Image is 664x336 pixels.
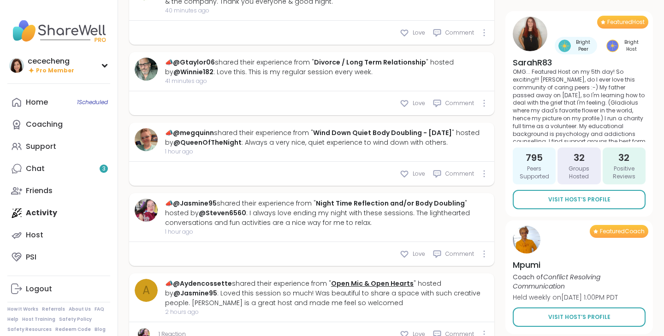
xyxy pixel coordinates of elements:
[548,313,611,321] span: Visit Host’s Profile
[513,57,646,68] h4: SarahR83
[7,316,18,323] a: Help
[7,113,110,136] a: Coaching
[36,67,74,75] span: Pro Member
[165,199,489,228] div: 📣 shared their experience from " " hosted by : I always love ending my night with these sessions....
[26,97,48,107] div: Home
[26,252,36,262] div: PSI
[165,58,489,77] div: 📣 shared their experience from " " hosted by : Love this. This is my regular session every week.
[173,199,217,208] a: @Jasmine95
[513,259,646,271] h4: Mpumi
[445,170,474,178] span: Comment
[7,278,110,300] a: Logout
[513,293,646,302] p: Held weekly on [DATE] 1:00PM PDT
[199,208,246,218] a: @Steven6560
[26,141,56,152] div: Support
[26,284,52,294] div: Logout
[26,230,43,240] div: Host
[173,289,217,298] a: @Jasmine95
[513,17,547,51] img: SarahR83
[22,316,55,323] a: Host Training
[7,91,110,113] a: Home1Scheduled
[413,250,425,258] span: Love
[600,228,645,235] span: Featured Coach
[606,40,619,52] img: Bright Host
[26,164,45,174] div: Chat
[135,199,158,222] img: Jasmine95
[69,306,91,312] a: About Us
[7,306,38,312] a: How It Works
[445,99,474,107] span: Comment
[7,158,110,180] a: Chat3
[7,136,110,158] a: Support
[42,306,65,312] a: Referrals
[7,224,110,246] a: Host
[7,246,110,268] a: PSI
[513,272,646,291] p: Coach of
[165,6,489,15] span: 40 minutes ago
[413,99,425,107] span: Love
[165,279,489,308] div: 📣 shared their experience from " " hosted by : Loved this session so much! Was beautiful to share...
[513,226,540,253] img: Mpumi
[28,56,74,66] div: cececheng
[165,308,489,316] span: 2 hours ago
[77,99,108,106] span: 1 Scheduled
[173,67,213,77] a: @Winnie182
[621,39,642,53] span: Bright Host
[7,15,110,47] img: ShareWell Nav Logo
[513,307,646,327] a: Visit Host’s Profile
[558,40,571,52] img: Bright Peer
[526,151,543,164] span: 795
[618,151,629,164] span: 32
[55,326,91,333] a: Redeem Code
[413,170,425,178] span: Love
[331,279,414,288] a: Open Mic & Open Hearts
[135,128,158,151] img: megquinn
[165,128,489,147] div: 📣 shared their experience from " " hosted by : Always a very nice, quiet experience to wind down ...
[445,29,474,37] span: Comment
[173,279,232,288] a: @Aydencossette
[548,195,611,204] span: Visit Host’s Profile
[165,147,489,156] span: 1 hour ago
[561,165,597,181] span: Groups Hosted
[7,326,52,333] a: Safety Resources
[316,199,465,208] a: Night Time Reflection and/or Body Doubling
[173,58,215,67] a: @Gtaylor06
[606,165,642,181] span: Positive Reviews
[26,186,53,196] div: Friends
[9,58,24,73] img: cececheng
[59,316,92,323] a: Safety Policy
[513,68,646,142] p: OMG... Featured Host on my 5th day! So exciting!!! [PERSON_NAME], do I ever love this community o...
[26,119,63,130] div: Coaching
[95,326,106,333] a: Blog
[574,151,585,164] span: 32
[165,228,489,236] span: 1 hour ago
[513,272,600,291] i: Conflict Resolving Communication
[573,39,593,53] span: Bright Peer
[445,250,474,258] span: Comment
[607,18,645,26] span: Featured Host
[173,138,242,147] a: @QueenOfTheNight
[165,77,489,85] span: 41 minutes ago
[516,165,552,181] span: Peers Supported
[95,306,104,312] a: FAQ
[135,279,158,302] a: A
[314,58,426,67] a: Divorce / Long Term Relationship
[135,58,158,81] img: Gtaylor06
[142,282,150,299] span: A
[7,180,110,202] a: Friends
[173,128,214,137] a: @megquinn
[102,165,106,173] span: 3
[413,29,425,37] span: Love
[513,190,646,209] a: Visit Host’s Profile
[313,128,452,137] a: Wind Down Quiet Body Doubling - [DATE]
